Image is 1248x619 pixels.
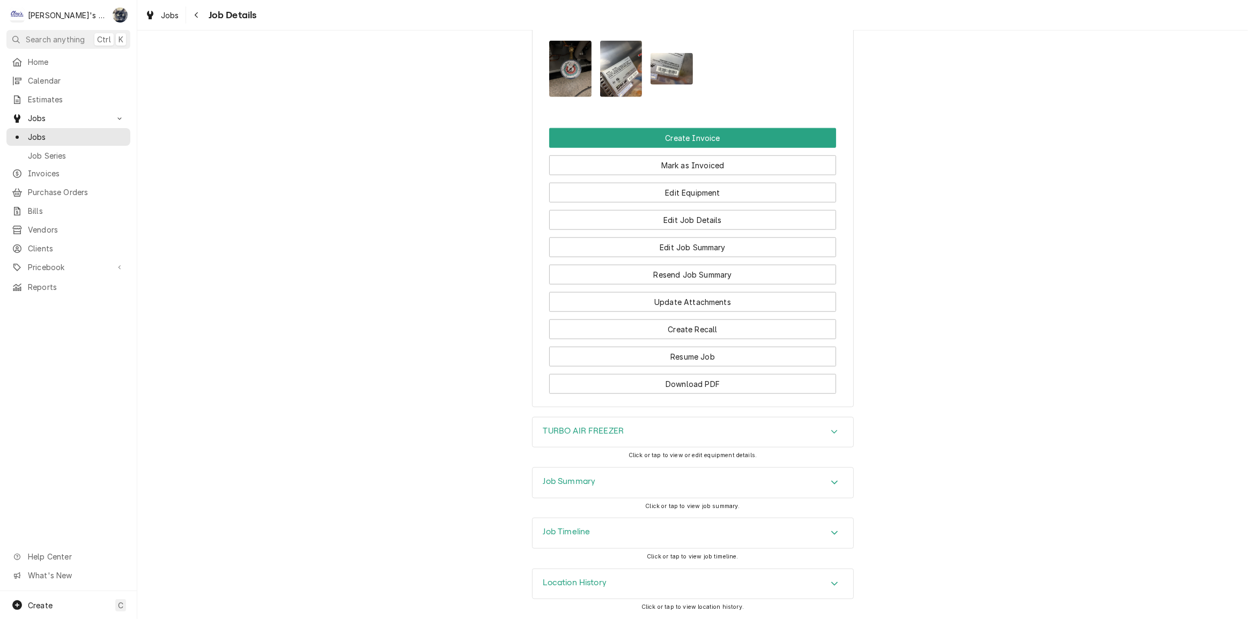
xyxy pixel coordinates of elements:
h3: Location History [543,578,607,588]
div: Clay's Refrigeration's Avatar [10,8,25,23]
button: Edit Job Details [549,210,836,230]
span: Pricebook [28,262,109,273]
a: Jobs [141,6,183,24]
div: Accordion Header [533,569,853,599]
div: Sarah Bendele's Avatar [113,8,128,23]
img: 7UWw0kRTfiNCycwWwtuL [549,41,592,97]
div: [PERSON_NAME]'s Refrigeration [28,10,107,21]
h3: Job Summary [543,476,596,487]
button: Edit Equipment [549,183,836,203]
a: Purchase Orders [6,183,130,201]
span: K [119,34,123,45]
a: Reports [6,278,130,296]
div: Button Group Row [549,230,836,257]
button: Accordion Details Expand Trigger [533,468,853,498]
span: C [118,600,123,611]
button: Accordion Details Expand Trigger [533,417,853,448]
a: Go to Jobs [6,109,130,127]
a: Jobs [6,128,130,146]
button: Create Recall [549,319,836,339]
button: Search anythingCtrlK [6,30,130,49]
button: Download PDF [549,374,836,394]
div: Button Group Row [549,339,836,367]
img: DWDwhy3wT02AftC3xxfI [600,41,643,97]
a: Go to Pricebook [6,258,130,276]
a: Bills [6,202,130,220]
span: Estimates [28,94,125,105]
a: Vendors [6,221,130,238]
div: Accordion Header [533,417,853,448]
div: Attachments [549,22,836,106]
a: Go to Help Center [6,548,130,565]
span: Search anything [26,34,85,45]
button: Resend Job Summary [549,265,836,285]
h3: TURBO AIR FREEZER [543,426,624,436]
div: Button Group Row [549,203,836,230]
a: Estimates [6,91,130,108]
div: Button Group [549,128,836,394]
div: Button Group Row [549,175,836,203]
span: What's New [28,570,124,581]
div: SB [113,8,128,23]
span: Create [28,601,53,610]
span: Jobs [161,10,179,21]
div: Accordion Header [533,468,853,498]
a: Go to What's New [6,566,130,584]
div: Button Group Row [549,257,836,285]
span: Clients [28,243,125,254]
span: Jobs [28,131,125,143]
span: Ctrl [97,34,111,45]
a: Job Series [6,147,130,165]
a: Invoices [6,165,130,182]
div: Accordion Header [533,518,853,548]
span: Job Details [205,8,257,23]
div: Button Group Row [549,312,836,339]
div: C [10,8,25,23]
span: Help Center [28,551,124,562]
button: Edit Job Summary [549,237,836,257]
div: Job Summary [532,467,854,498]
span: Click or tap to view or edit equipment details. [629,452,757,459]
span: Click or tap to view job summary. [645,503,740,510]
button: Create Invoice [549,128,836,148]
div: Button Group Row [549,285,836,312]
button: Update Attachments [549,292,836,312]
div: Button Group Row [549,148,836,175]
span: Click or tap to view job timeline. [647,553,738,560]
a: Home [6,53,130,71]
span: Click or tap to view location history. [641,603,744,610]
span: Jobs [28,113,109,124]
button: Accordion Details Expand Trigger [533,569,853,599]
span: Reports [28,281,125,293]
div: Button Group Row [549,128,836,148]
button: Resume Job [549,347,836,367]
button: Accordion Details Expand Trigger [533,518,853,548]
span: Bills [28,205,125,217]
span: Job Series [28,150,125,161]
span: Purchase Orders [28,187,125,198]
span: Invoices [28,168,125,179]
div: Location History [532,569,854,600]
div: Button Group Row [549,367,836,394]
button: Mark as Invoiced [549,155,836,175]
div: Job Timeline [532,518,854,549]
img: 7gTygbyRRMmQsUVz2Qcq [651,53,693,85]
span: Calendar [28,75,125,86]
div: TURBO AIR FREEZER [532,417,854,448]
a: Calendar [6,72,130,90]
a: Clients [6,240,130,257]
span: Home [28,56,125,68]
span: Vendors [28,224,125,235]
span: Attachments [549,32,836,106]
h3: Job Timeline [543,527,590,537]
button: Navigate back [188,6,205,24]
